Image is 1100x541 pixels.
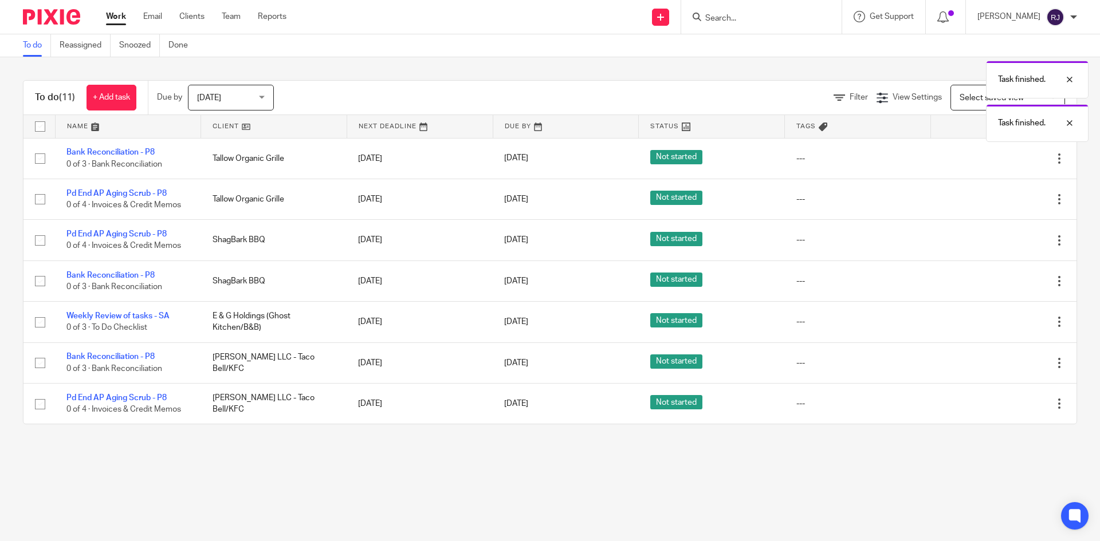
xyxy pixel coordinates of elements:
[650,313,702,327] span: Not started
[1046,8,1064,26] img: svg%3E
[201,384,347,424] td: [PERSON_NAME] LLC - Taco Bell/KFC
[347,260,493,301] td: [DATE]
[650,232,702,246] span: Not started
[504,155,528,163] span: [DATE]
[157,92,182,103] p: Due by
[23,34,51,57] a: To do
[179,11,205,22] a: Clients
[60,34,111,57] a: Reassigned
[504,236,528,244] span: [DATE]
[998,74,1046,85] p: Task finished.
[66,189,167,198] a: Pd End AP Aging Scrub - P8
[201,260,347,301] td: ShagBark BBQ
[66,405,181,413] span: 0 of 4 · Invoices & Credit Memos
[796,194,920,205] div: ---
[650,354,702,369] span: Not started
[796,234,920,246] div: ---
[66,271,155,279] a: Bank Reconciliation - P8
[796,398,920,409] div: ---
[796,275,920,287] div: ---
[23,9,80,25] img: Pixie
[119,34,160,57] a: Snoozed
[66,148,155,156] a: Bank Reconciliation - P8
[66,160,162,168] span: 0 of 3 · Bank Reconciliation
[650,395,702,409] span: Not started
[66,201,181,209] span: 0 of 4 · Invoices & Credit Memos
[201,302,347,342] td: E & G Holdings (Ghost Kitchen/B&B)
[66,394,167,402] a: Pd End AP Aging Scrub - P8
[347,384,493,424] td: [DATE]
[796,357,920,369] div: ---
[59,93,75,102] span: (11)
[201,138,347,179] td: Tallow Organic Grille
[796,316,920,327] div: ---
[35,92,75,104] h1: To do
[66,353,155,361] a: Bank Reconciliation - P8
[347,138,493,179] td: [DATE]
[66,365,162,373] span: 0 of 3 · Bank Reconciliation
[347,220,493,260] td: [DATE]
[66,230,167,238] a: Pd End AP Aging Scrub - P8
[258,11,286,22] a: Reports
[504,400,528,408] span: [DATE]
[347,179,493,219] td: [DATE]
[504,277,528,285] span: [DATE]
[106,11,126,22] a: Work
[504,359,528,367] span: [DATE]
[504,195,528,203] span: [DATE]
[143,11,162,22] a: Email
[650,273,702,287] span: Not started
[347,342,493,383] td: [DATE]
[347,302,493,342] td: [DATE]
[168,34,197,57] a: Done
[222,11,241,22] a: Team
[66,242,181,250] span: 0 of 4 · Invoices & Credit Memos
[650,191,702,205] span: Not started
[201,179,347,219] td: Tallow Organic Grille
[201,220,347,260] td: ShagBark BBQ
[796,153,920,164] div: ---
[66,312,170,320] a: Weekly Review of tasks - SA
[197,94,221,102] span: [DATE]
[650,150,702,164] span: Not started
[998,117,1046,129] p: Task finished.
[504,318,528,326] span: [DATE]
[66,324,147,332] span: 0 of 3 · To Do Checklist
[201,342,347,383] td: [PERSON_NAME] LLC - Taco Bell/KFC
[66,283,162,291] span: 0 of 3 · Bank Reconciliation
[87,85,136,110] a: + Add task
